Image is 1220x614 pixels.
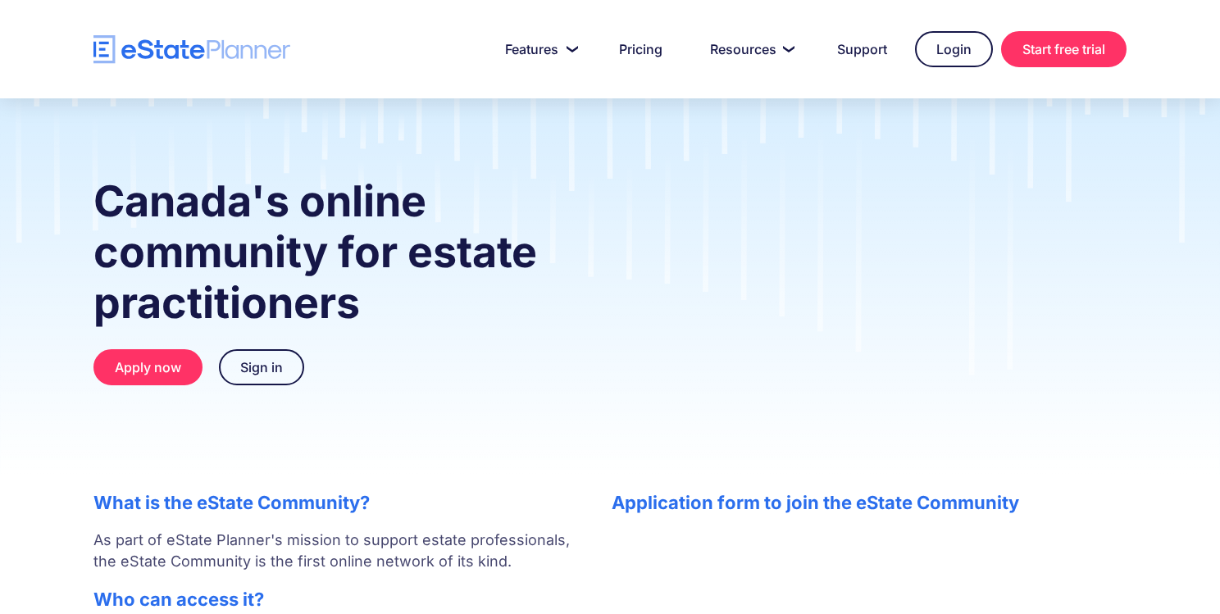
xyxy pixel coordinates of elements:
[93,589,579,610] h2: Who can access it?
[93,492,579,513] h2: What is the eState Community?
[93,530,579,572] p: As part of eState Planner's mission to support estate professionals, the eState Community is the ...
[817,33,907,66] a: Support
[1001,31,1127,67] a: Start free trial
[599,33,682,66] a: Pricing
[219,349,304,385] a: Sign in
[612,492,1127,513] h2: Application form to join the eState Community
[690,33,809,66] a: Resources
[93,35,290,64] a: home
[93,349,203,385] a: Apply now
[93,175,537,329] strong: Canada's online community for estate practitioners
[915,31,993,67] a: Login
[485,33,591,66] a: Features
